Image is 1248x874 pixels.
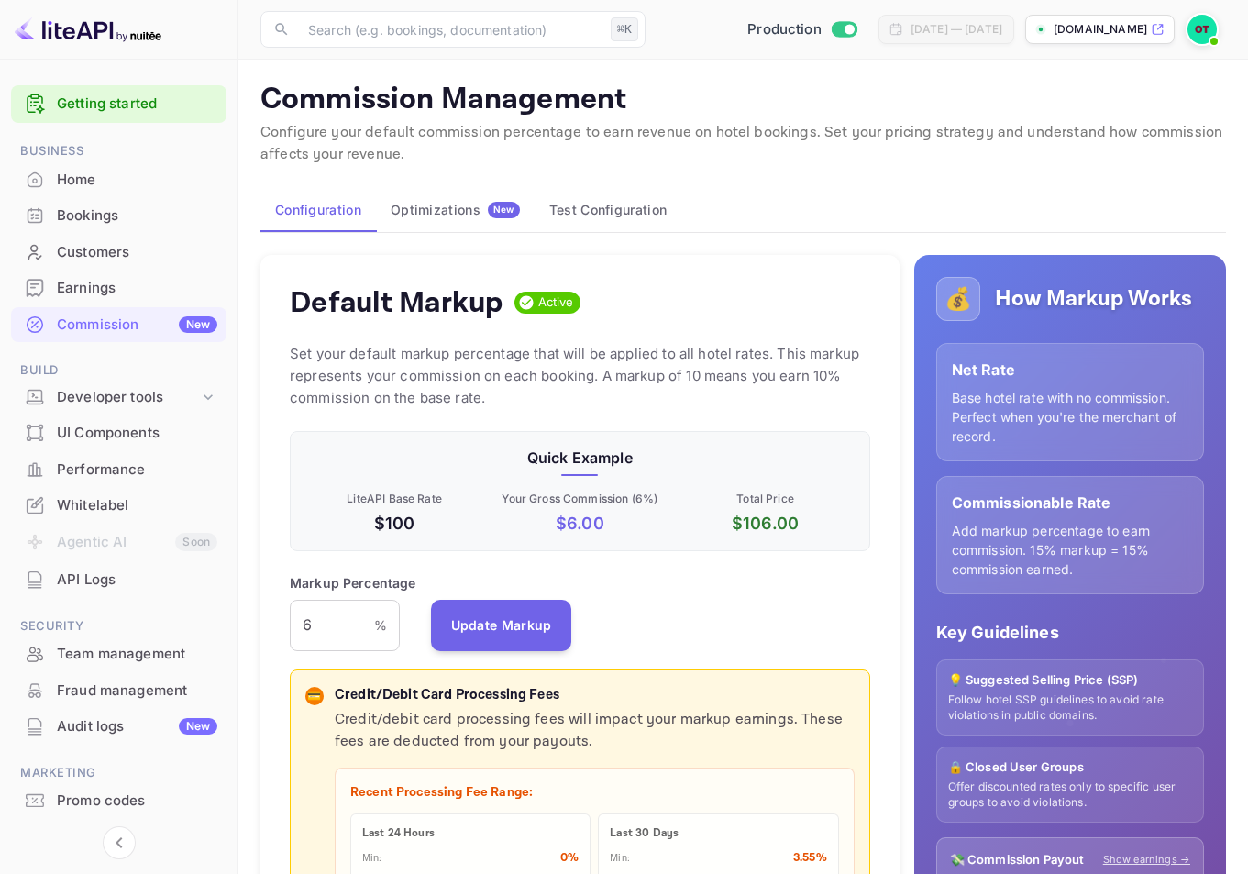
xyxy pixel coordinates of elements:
span: Business [11,141,226,161]
h5: How Markup Works [995,284,1192,314]
a: Team management [11,636,226,670]
div: Whitelabel [57,495,217,516]
div: Developer tools [57,387,199,408]
p: Markup Percentage [290,573,416,592]
a: CommissionNew [11,307,226,341]
p: Add markup percentage to earn commission. 15% markup = 15% commission earned. [952,521,1188,579]
div: Customers [57,242,217,263]
p: 🔒 Closed User Groups [948,758,1192,777]
p: 0 % [560,849,579,868]
a: UI Components [11,415,226,449]
div: Home [57,170,217,191]
p: Last 30 Days [610,825,826,842]
p: Commissionable Rate [952,492,1188,514]
div: Audit logsNew [11,709,226,745]
div: Developer tools [11,382,226,414]
div: Customers [11,235,226,271]
p: Net Rate [952,359,1188,381]
button: Configuration [260,188,376,232]
a: Audit logsNew [11,709,226,743]
p: Min: [362,851,382,867]
p: Base hotel rate with no commission. Perfect when you're the merchant of record. [952,388,1188,446]
div: ⌘K [611,17,638,41]
p: 💸 Commission Payout [950,851,1085,869]
p: Offer discounted rates only to specific user groups to avoid violations. [948,780,1192,811]
button: Collapse navigation [103,826,136,859]
a: API Logs [11,562,226,596]
div: Performance [11,452,226,488]
a: Home [11,162,226,196]
div: Team management [11,636,226,672]
p: % [374,615,387,635]
a: Performance [11,452,226,486]
span: Marketing [11,763,226,783]
a: Bookings [11,198,226,232]
div: Team management [57,644,217,665]
p: 💡 Suggested Selling Price (SSP) [948,671,1192,690]
a: Customers [11,235,226,269]
p: Min: [610,851,630,867]
div: Commission [57,315,217,336]
div: UI Components [11,415,226,451]
p: Key Guidelines [936,620,1204,645]
div: Switch to Sandbox mode [740,19,864,40]
p: Credit/debit card processing fees will impact your markup earnings. These fees are deducted from ... [335,709,855,753]
p: Set your default markup percentage that will be applied to all hotel rates. This markup represent... [290,343,870,409]
div: Earnings [57,278,217,299]
div: Bookings [57,205,217,227]
div: Whitelabel [11,488,226,524]
div: Fraud management [11,673,226,709]
div: API Logs [11,562,226,598]
a: Show earnings → [1103,852,1190,868]
span: Active [531,293,581,312]
p: Total Price [676,491,854,507]
a: Getting started [57,94,217,115]
p: Recent Processing Fee Range: [350,783,839,802]
p: Last 24 Hours [362,825,579,842]
span: New [488,204,520,216]
div: Audit logs [57,716,217,737]
p: [DOMAIN_NAME] [1054,21,1147,38]
button: Update Markup [431,600,572,651]
div: Optimizations [391,202,520,218]
p: LiteAPI Base Rate [305,491,483,507]
a: Earnings [11,271,226,304]
a: Fraud management [11,673,226,707]
div: Promo codes [57,791,217,812]
input: 0 [290,600,374,651]
p: 💰 [944,282,972,315]
p: $ 6.00 [491,511,668,536]
div: UI Components [57,423,217,444]
button: Test Configuration [535,188,681,232]
p: Commission Management [260,82,1226,118]
p: 3.55 % [793,849,827,868]
div: Earnings [11,271,226,306]
p: $ 106.00 [676,511,854,536]
span: Production [747,19,822,40]
div: Bookings [11,198,226,234]
p: 💳 [307,688,321,704]
p: $100 [305,511,483,536]
div: New [179,316,217,333]
div: Getting started [11,85,226,123]
p: Credit/Debit Card Processing Fees [335,685,855,706]
div: API Logs [57,570,217,591]
p: Follow hotel SSP guidelines to avoid rate violations in public domains. [948,692,1192,724]
div: Performance [57,459,217,481]
img: Oussama Tali [1187,15,1217,44]
div: Fraud management [57,680,217,702]
p: Your Gross Commission ( 6 %) [491,491,668,507]
a: Promo codes [11,783,226,817]
div: CommissionNew [11,307,226,343]
span: Security [11,616,226,636]
input: Search (e.g. bookings, documentation) [297,11,603,48]
div: New [179,718,217,735]
div: Promo codes [11,783,226,819]
h4: Default Markup [290,284,503,321]
span: Build [11,360,226,381]
img: LiteAPI logo [15,15,161,44]
p: Quick Example [305,447,855,469]
a: Whitelabel [11,488,226,522]
div: [DATE] — [DATE] [911,21,1002,38]
p: Configure your default commission percentage to earn revenue on hotel bookings. Set your pricing ... [260,122,1226,166]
